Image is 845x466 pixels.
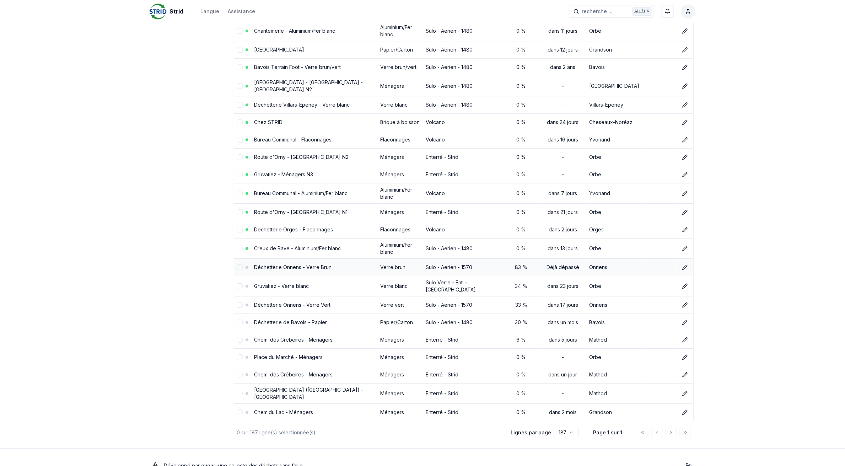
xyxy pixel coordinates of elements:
td: Orbe [587,203,646,221]
div: 0 % [506,119,537,126]
div: dans un mois [542,319,584,326]
td: Yvonand [587,183,646,203]
div: Langue [200,8,219,15]
div: dans 2 jours [542,226,584,233]
div: 0 % [506,101,537,108]
a: Route d'Orny - [GEOGRAPHIC_DATA] N1 [254,209,348,215]
a: Gruvatiez - Verre blanc [254,283,309,289]
td: Sulo - Aerien - 1480 [423,238,504,258]
button: select-row [237,154,243,160]
div: 0 % [506,409,537,416]
span: recherche ... [582,8,613,15]
button: select-row [237,372,243,377]
td: Yvonand [587,131,646,148]
a: Gruvatiez - Ménagers N3 [254,171,313,177]
a: Place du Marché - Ménagers [254,354,323,360]
button: select-row [237,283,243,289]
a: Chantemerle - Aluminium/Fer blanc [254,28,335,34]
td: Ménagers [377,148,423,166]
td: Enterré - Strid [423,403,504,421]
button: select-row [237,191,243,196]
td: Cheseaux-Noréaz [587,113,646,131]
td: Verre blanc [377,96,423,113]
a: Creux de Rave - Aluminium/Fer blanc [254,245,341,251]
p: Lignes par page [511,429,551,436]
a: [GEOGRAPHIC_DATA] [254,47,304,53]
button: select-row [237,391,243,396]
div: dans 7 jours [542,190,584,197]
div: dans 24 jours [542,119,584,126]
td: Enterré - Strid [423,348,504,366]
td: Mathod [587,383,646,403]
div: - [542,101,584,108]
td: Enterré - Strid [423,331,504,348]
a: Chem.du Lac - Ménagers [254,409,313,415]
td: Verre brun [377,258,423,276]
div: dans 2 mois [542,409,584,416]
a: Déchetterie Onnens - Verre Brun [254,264,332,270]
button: select-row [237,172,243,177]
td: Orbe [587,166,646,183]
div: 0 % [506,136,537,143]
td: Sulo - Aerien - 1480 [423,76,504,96]
td: Ménagers [377,403,423,421]
a: Chez STRID [254,119,282,125]
button: select-row [237,354,243,360]
button: select-row [237,102,243,108]
td: Flaconnages [377,221,423,238]
button: select-row [237,320,243,325]
button: select-row [237,209,243,215]
td: Papier/Carton [377,314,423,331]
div: 0 % [506,354,537,361]
button: select-row [237,137,243,143]
td: Sulo - Aerien - 1570 [423,258,504,276]
div: Déjà dépassé [542,264,584,271]
td: Brique à boisson [377,113,423,131]
div: 0 % [506,171,537,178]
div: 0 % [506,46,537,53]
td: Villars-Epeney [587,96,646,113]
td: Ménagers [377,366,423,383]
a: Assistance [228,7,255,16]
button: select-row [237,409,243,415]
a: [GEOGRAPHIC_DATA] ([GEOGRAPHIC_DATA]) - [GEOGRAPHIC_DATA] [254,387,363,400]
button: select-row [237,227,243,232]
td: Enterré - Strid [423,366,504,383]
td: Ménagers [377,76,423,96]
div: 0 % [506,390,537,397]
td: Orbe [587,348,646,366]
a: Déchetterie Onnens - Verre Vert [254,302,330,308]
td: Ménagers [377,331,423,348]
button: select-row [237,119,243,125]
td: Mathod [587,331,646,348]
div: 0 % [506,245,537,252]
div: dans 23 jours [542,283,584,290]
button: Langue [200,7,219,16]
td: Orges [587,221,646,238]
td: Orbe [587,148,646,166]
td: Sulo - Aerien - 1480 [423,21,504,41]
div: dans un jour [542,371,584,378]
div: - [542,354,584,361]
button: select-row [237,47,243,53]
div: 0 % [506,371,537,378]
div: - [542,171,584,178]
div: dans 17 jours [542,301,584,309]
div: 34 % [506,283,537,290]
img: Strid Logo [150,3,167,20]
td: Enterré - Strid [423,203,504,221]
a: Route d'Orny - [GEOGRAPHIC_DATA] N2 [254,154,349,160]
td: Verre brun/vert [377,58,423,76]
td: Sulo - Aerien - 1480 [423,41,504,58]
div: 6 % [506,336,537,343]
td: Orbe [587,21,646,41]
button: select-row [237,337,243,343]
div: 0 % [506,209,537,216]
a: Bavois Terrain Foot - Verre brun/vert [254,64,341,70]
td: Aluminium/Fer blanc [377,21,423,41]
div: 0 sur 187 ligne(s) sélectionnée(s). [237,429,499,436]
td: Ménagers [377,166,423,183]
div: 0 % [506,226,537,233]
div: 30 % [506,319,537,326]
a: Dechetterie Villars-Epeney - Verre blanc [254,102,350,108]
